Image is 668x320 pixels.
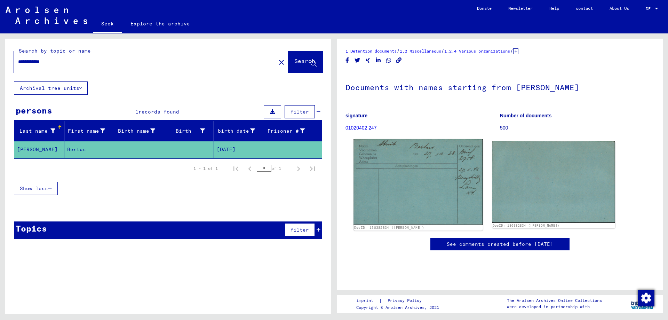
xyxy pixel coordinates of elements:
font: Archival tree units [20,85,79,91]
mat-header-cell: Prisoner # [264,121,322,141]
font: Search by topic or name [19,48,91,54]
font: / [441,48,444,54]
mat-icon: close [277,58,286,67]
img: 001.jpg [353,139,483,225]
font: Privacy Policy [388,298,422,303]
img: yv_logo.png [629,295,655,312]
font: Show less [20,185,48,192]
font: [DATE] [217,146,236,153]
button: filter [285,223,315,236]
font: 1 [135,109,138,115]
mat-header-cell: Last name [14,121,64,141]
mat-header-cell: Birth name [114,121,164,141]
button: First page [229,162,243,175]
div: Birth name [117,125,164,136]
a: 01020402 247 [345,125,377,131]
button: Clear [275,55,288,69]
font: were developed in partnership with [507,304,590,309]
button: Next page [292,162,305,175]
font: Topics [16,223,47,234]
font: The Arolsen Archives Online Collections [507,298,602,303]
font: / [397,48,400,54]
a: See comments created before [DATE] [447,241,553,248]
a: 1 Detention documents [345,48,397,54]
button: Share on Xing [364,56,372,65]
font: Donate [477,6,492,11]
a: Privacy Policy [382,297,430,304]
button: Search [288,51,323,73]
button: Archival tree units [14,81,88,95]
img: Change consent [638,290,654,306]
font: Birth name [118,128,149,134]
button: filter [285,105,315,118]
a: 1.2 Miscellaneous [400,48,441,54]
font: Help [549,6,559,11]
img: 002.jpg [492,141,615,223]
a: Seek [93,15,122,33]
button: Copy link [395,56,403,65]
a: DocID: 130382834 ([PERSON_NAME]) [493,224,559,227]
font: Bertus [67,146,86,153]
font: filter [291,227,309,233]
div: First name [67,125,114,136]
font: Explore the archive [130,21,190,27]
button: Share on Facebook [344,56,351,65]
font: of 1 [271,166,281,171]
font: Number of documents [500,113,552,118]
button: Previous page [243,162,257,175]
font: contact [576,6,593,11]
img: Arolsen_neg.svg [6,7,87,24]
font: / [510,48,513,54]
button: Share on LinkedIn [375,56,382,65]
div: Birth [167,125,214,136]
a: DocID: 130382834 ([PERSON_NAME]) [354,226,424,230]
font: Seek [101,21,114,27]
font: [PERSON_NAME] [17,146,58,153]
font: Search [294,57,315,64]
font: See comments created before [DATE] [447,241,553,247]
font: Newsletter [508,6,533,11]
a: 1.2.4 Various organizations [444,48,510,54]
div: Last name [17,125,64,136]
mat-header-cell: Birth [164,121,214,141]
mat-header-cell: birth date [214,121,264,141]
div: birth date [217,125,264,136]
button: Share on WhatsApp [385,56,392,65]
font: birth date [218,128,249,134]
font: About Us [610,6,629,11]
a: imprint [356,297,379,304]
font: First name [68,128,99,134]
font: Prisoner # [268,128,299,134]
font: persons [16,105,52,116]
font: Birth [176,128,191,134]
font: 1 – 1 of 1 [193,166,218,171]
font: DE [646,6,651,11]
font: Documents with names starting from [PERSON_NAME] [345,83,579,92]
font: | [379,297,382,304]
font: imprint [356,298,373,303]
font: filter [291,109,309,115]
font: records found [138,109,179,115]
a: Explore the archive [122,15,198,32]
button: Last page [305,162,319,175]
font: 500 [500,125,508,131]
font: signature [345,113,367,118]
button: Show less [14,182,58,195]
button: Share on Twitter [354,56,361,65]
div: Prisoner # [267,125,314,136]
font: Last name [19,128,48,134]
font: Copyright © Arolsen Archives, 2021 [356,305,439,310]
mat-header-cell: First name [64,121,114,141]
